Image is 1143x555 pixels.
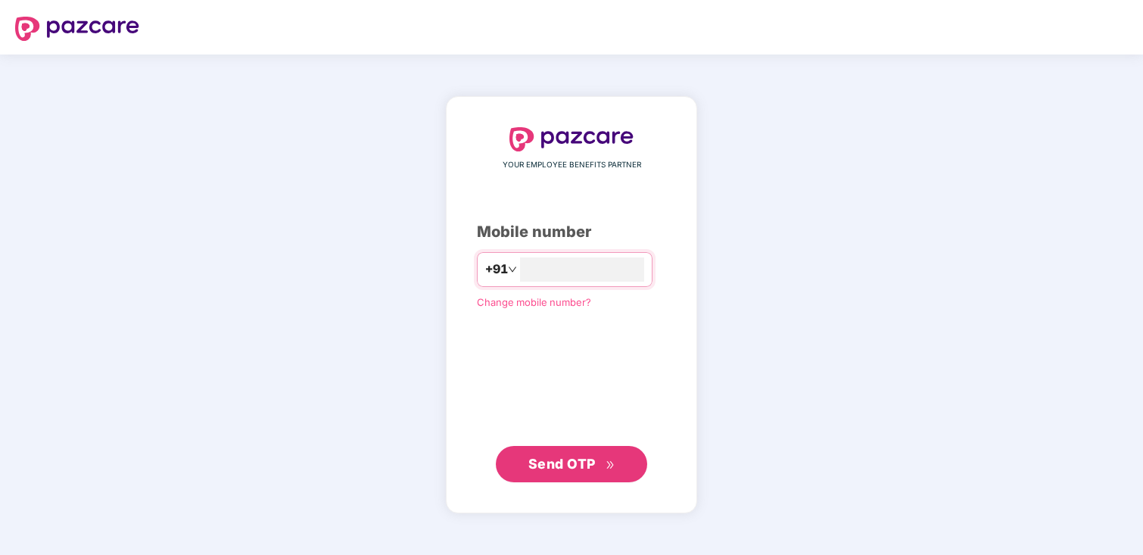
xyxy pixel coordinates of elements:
[15,17,139,41] img: logo
[509,127,634,151] img: logo
[528,456,596,472] span: Send OTP
[503,159,641,171] span: YOUR EMPLOYEE BENEFITS PARTNER
[485,260,508,279] span: +91
[508,265,517,274] span: down
[477,296,591,308] a: Change mobile number?
[477,220,666,244] div: Mobile number
[606,460,615,470] span: double-right
[496,446,647,482] button: Send OTPdouble-right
